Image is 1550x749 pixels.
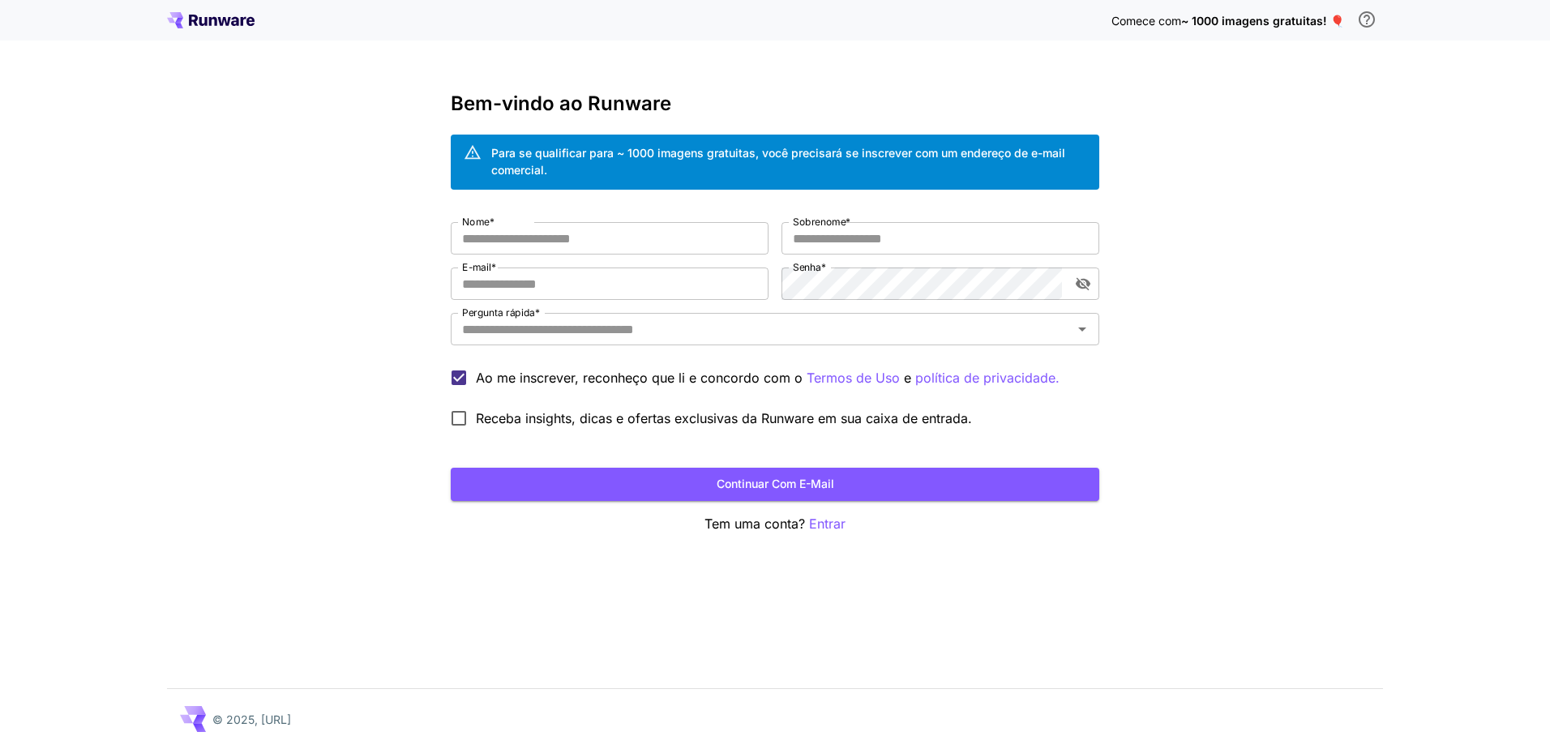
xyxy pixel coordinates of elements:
label: Senha [793,260,826,274]
h3: Bem-vindo ao Runware [451,92,1099,115]
label: Pergunta rápida [462,306,540,319]
label: Nome [462,215,495,229]
button: Ao me inscrever, reconheço que li e concordo com o Termos de Uso e [915,368,1060,388]
p: © 2025, [URL] [212,711,291,728]
font: e [904,370,911,386]
font: Termos de Uso [807,370,900,386]
span: Comece com [1111,14,1181,28]
span: Receba insights, dicas e ofertas exclusivas da Runware em sua caixa de entrada. [476,409,972,428]
button: Ao me inscrever, reconheço que li e concordo com o e política de privacidade. [807,368,900,388]
label: Sobrenome [793,215,850,229]
font: Tem uma conta? [704,516,805,532]
button: Alternar visibilidade de senha [1068,269,1098,298]
span: ~ 1000 imagens gratuitas! 🎈 [1181,14,1344,28]
font: Ao me inscrever, reconheço que li e concordo com o [476,370,803,386]
p: política de privacidade. [915,368,1060,388]
label: E-mail [462,260,496,274]
button: Abrir [1071,318,1094,340]
div: Para se qualificar para ~ 1000 imagens gratuitas, você precisará se inscrever com um endereço de ... [491,144,1086,178]
button: Continuar com e-mail [451,468,1099,501]
button: Entrar [809,514,846,534]
button: Para se qualificar para crédito gratuito, você precisa se inscrever com um endereço de e-mail com... [1351,3,1383,36]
